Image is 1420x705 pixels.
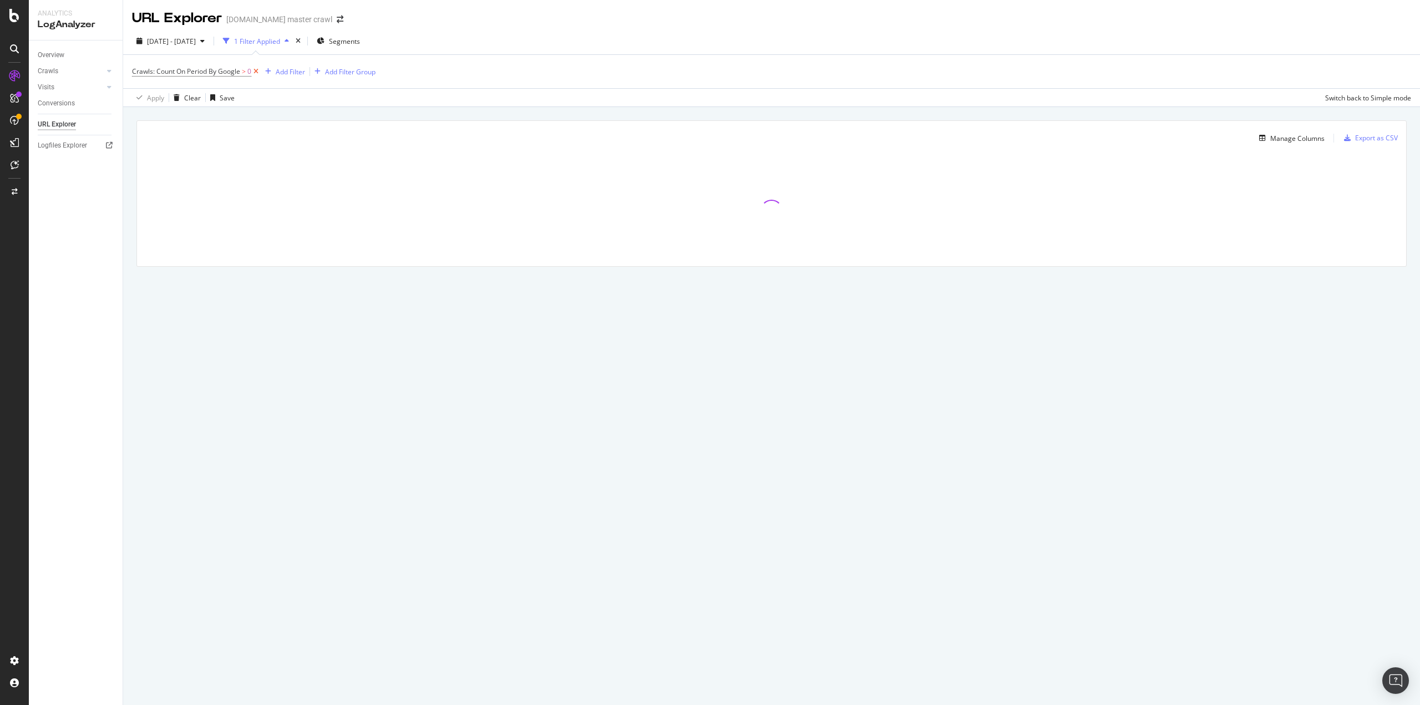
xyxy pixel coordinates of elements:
div: Clear [184,93,201,103]
button: Add Filter Group [310,65,376,78]
button: Apply [132,89,164,106]
span: [DATE] - [DATE] [147,37,196,46]
button: Segments [312,32,364,50]
button: Save [206,89,235,106]
div: Add Filter [276,67,305,77]
div: Logfiles Explorer [38,140,87,151]
div: URL Explorer [132,9,222,28]
button: 1 Filter Applied [219,32,293,50]
div: Switch back to Simple mode [1325,93,1411,103]
button: Switch back to Simple mode [1321,89,1411,106]
div: LogAnalyzer [38,18,114,31]
div: Overview [38,49,64,61]
button: Add Filter [261,65,305,78]
div: Manage Columns [1270,134,1325,143]
div: Visits [38,82,54,93]
div: Apply [147,93,164,103]
div: [DOMAIN_NAME] master crawl [226,14,332,25]
a: Visits [38,82,104,93]
a: Crawls [38,65,104,77]
button: Export as CSV [1340,129,1398,147]
button: Manage Columns [1255,131,1325,145]
div: 1 Filter Applied [234,37,280,46]
div: URL Explorer [38,119,76,130]
span: > [242,67,246,76]
div: Save [220,93,235,103]
div: Conversions [38,98,75,109]
div: Analytics [38,9,114,18]
div: times [293,35,303,47]
a: Overview [38,49,115,61]
span: Segments [329,37,360,46]
div: Add Filter Group [325,67,376,77]
div: Open Intercom Messenger [1382,667,1409,694]
div: Crawls [38,65,58,77]
div: arrow-right-arrow-left [337,16,343,23]
button: [DATE] - [DATE] [132,32,209,50]
span: 0 [247,64,251,79]
div: Export as CSV [1355,133,1398,143]
a: URL Explorer [38,119,115,130]
a: Conversions [38,98,115,109]
span: Crawls: Count On Period By Google [132,67,240,76]
button: Clear [169,89,201,106]
a: Logfiles Explorer [38,140,115,151]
